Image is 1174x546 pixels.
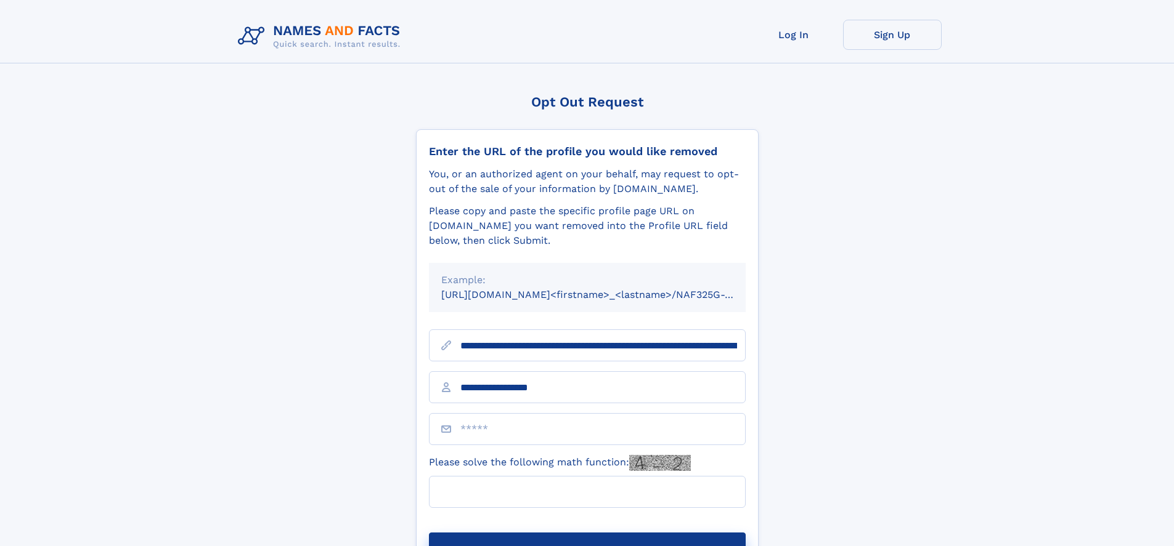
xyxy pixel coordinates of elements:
[429,455,691,471] label: Please solve the following math function:
[429,167,746,196] div: You, or an authorized agent on your behalf, may request to opt-out of the sale of your informatio...
[441,273,733,287] div: Example:
[441,289,769,300] small: [URL][DOMAIN_NAME]<firstname>_<lastname>/NAF325G-xxxxxxxx
[429,145,746,158] div: Enter the URL of the profile you would like removed
[429,204,746,248] div: Please copy and paste the specific profile page URL on [DOMAIN_NAME] you want removed into the Pr...
[416,94,759,110] div: Opt Out Request
[843,20,942,50] a: Sign Up
[233,20,410,53] img: Logo Names and Facts
[744,20,843,50] a: Log In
